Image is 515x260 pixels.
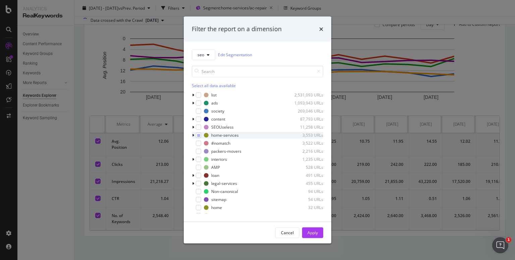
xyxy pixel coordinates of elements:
div: 269,046 URLs [290,108,323,114]
div: Select all data available [192,82,323,88]
div: Filter the report on a dimension [192,25,282,34]
div: 2,216 URLs [290,148,323,154]
div: 32 URLs [290,205,323,210]
div: #nomatch [211,140,230,146]
button: Cancel [275,227,299,238]
div: list [211,92,217,98]
div: modal [184,17,331,244]
div: 2,531,093 URLs [290,92,323,98]
div: packers-movers [211,148,241,154]
div: 528 URLs [290,165,323,170]
div: ads [211,100,218,106]
div: 11,258 URLs [290,124,323,130]
div: Cancel [281,230,294,236]
span: 1 [506,237,511,243]
div: 54 URLs [290,197,323,202]
div: loan [211,173,219,178]
div: renovation [211,213,231,218]
div: Apply [307,230,318,236]
div: 94 URLs [290,189,323,194]
button: seo [192,49,215,60]
div: legal-services [211,181,237,186]
button: Apply [302,227,323,238]
div: 491 URLs [290,173,323,178]
div: AMP [211,165,220,170]
iframe: Intercom live chat [492,237,508,253]
div: interiors [211,156,227,162]
div: 455 URLs [290,181,323,186]
div: Non-canonical [211,189,238,194]
div: SEOUseless [211,124,234,130]
div: 1,093,943 URLs [290,100,323,106]
div: home-services [211,132,239,138]
div: content [211,116,225,122]
span: seo [197,52,204,58]
div: 30 URLs [290,213,323,218]
div: 3,522 URLs [290,140,323,146]
div: 1,235 URLs [290,156,323,162]
div: 87,793 URLs [290,116,323,122]
input: Search [192,65,323,77]
div: home [211,205,222,210]
div: times [319,25,323,34]
a: Edit Segmentation [218,51,252,58]
div: sitemap [211,197,226,202]
div: 3,553 URLs [290,132,323,138]
div: society [211,108,224,114]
